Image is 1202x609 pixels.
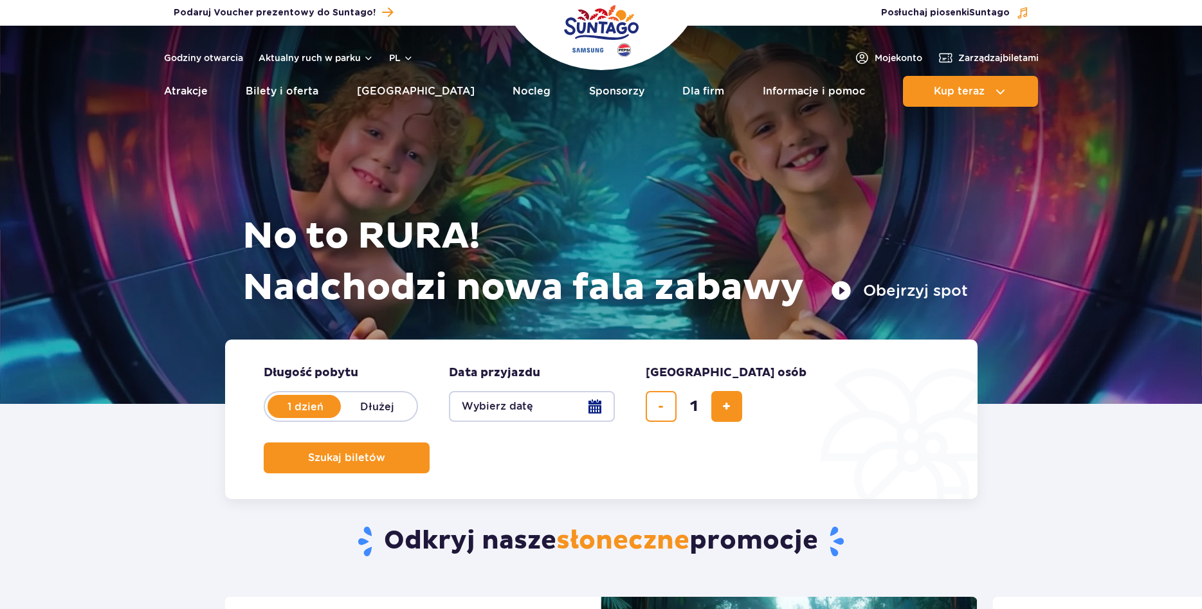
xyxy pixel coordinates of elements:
form: Planowanie wizyty w Park of Poland [225,340,978,499]
a: Godziny otwarcia [164,51,243,64]
span: Moje konto [875,51,922,64]
button: pl [389,51,414,64]
a: Informacje i pomoc [763,76,865,107]
span: słoneczne [556,525,689,557]
span: [GEOGRAPHIC_DATA] osób [646,365,806,381]
a: [GEOGRAPHIC_DATA] [357,76,475,107]
label: Dłużej [341,393,414,420]
a: Dla firm [682,76,724,107]
input: liczba biletów [678,391,709,422]
span: Suntago [969,8,1010,17]
a: Zarządzajbiletami [938,50,1039,66]
a: Mojekonto [854,50,922,66]
button: Szukaj biletów [264,442,430,473]
button: usuń bilet [646,391,677,422]
a: Sponsorzy [589,76,644,107]
h2: Odkryj nasze promocje [224,525,978,558]
label: 1 dzień [269,393,342,420]
span: Podaruj Voucher prezentowy do Suntago! [174,6,376,19]
span: Kup teraz [934,86,985,97]
a: Atrakcje [164,76,208,107]
button: Aktualny ruch w parku [259,53,374,63]
button: dodaj bilet [711,391,742,422]
button: Wybierz datę [449,391,615,422]
a: Nocleg [513,76,551,107]
a: Bilety i oferta [246,76,318,107]
button: Kup teraz [903,76,1038,107]
button: Posłuchaj piosenkiSuntago [881,6,1029,19]
span: Długość pobytu [264,365,358,381]
button: Obejrzyj spot [831,280,968,301]
span: Data przyjazdu [449,365,540,381]
a: Podaruj Voucher prezentowy do Suntago! [174,4,393,21]
span: Zarządzaj biletami [958,51,1039,64]
span: Posłuchaj piosenki [881,6,1010,19]
h1: No to RURA! Nadchodzi nowa fala zabawy [242,211,968,314]
span: Szukaj biletów [308,452,385,464]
